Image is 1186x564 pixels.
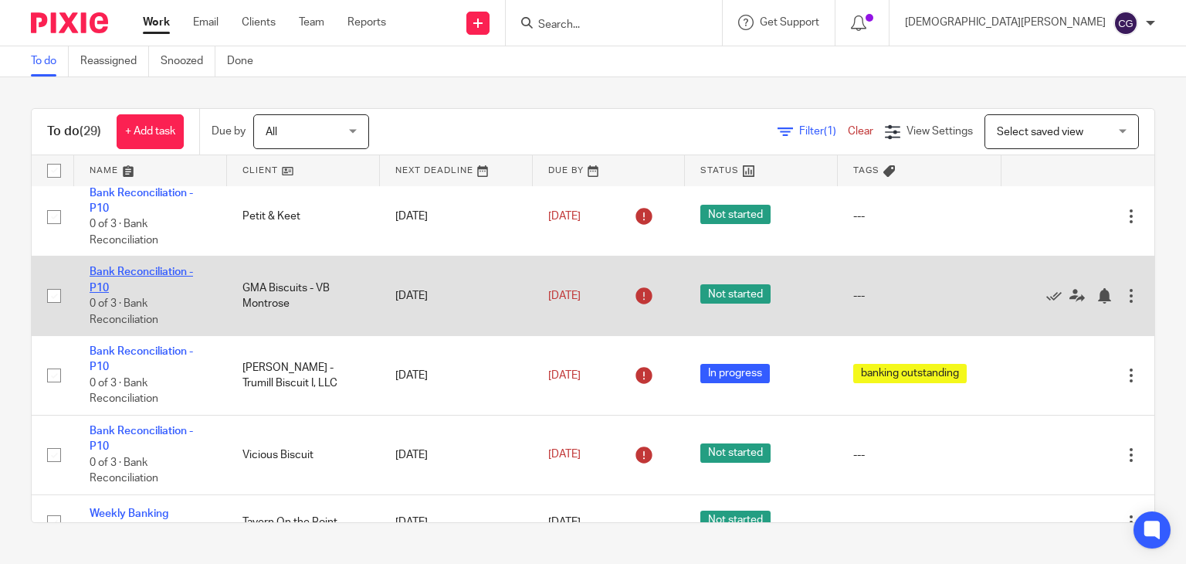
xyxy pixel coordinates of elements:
span: (29) [80,125,101,138]
span: Not started [700,443,771,463]
a: Clients [242,15,276,30]
a: Bank Reconciliation - P10 [90,188,193,214]
span: Not started [700,205,771,224]
a: Reassigned [80,46,149,76]
div: --- [853,447,986,463]
span: [DATE] [548,517,581,528]
span: Get Support [760,17,819,28]
td: [PERSON_NAME] - Trumill Biscuit I, LLC [227,336,380,416]
span: Filter [799,126,848,137]
span: In progress [700,364,770,383]
span: [DATE] [548,290,581,301]
input: Search [537,19,676,32]
div: --- [853,515,986,530]
span: banking outstanding [853,364,967,383]
span: View Settings [906,126,973,137]
a: Work [143,15,170,30]
a: Done [227,46,265,76]
span: [DATE] [548,450,581,460]
td: [DATE] [380,336,533,416]
span: (1) [824,126,836,137]
span: 0 of 3 · Bank Reconciliation [90,378,158,405]
td: Petit & Keet [227,177,380,257]
span: [DATE] [548,211,581,222]
h1: To do [47,124,101,140]
a: Team [299,15,324,30]
a: To do [31,46,69,76]
a: Weekly Banking [90,508,168,519]
div: --- [853,209,986,224]
span: Tags [853,166,879,175]
span: Select saved view [997,127,1083,138]
span: [DATE] [548,370,581,381]
a: + Add task [117,114,184,149]
td: GMA Biscuits - VB Montrose [227,257,380,336]
span: All [266,127,277,138]
a: Bank Reconciliation - P10 [90,267,193,293]
span: Not started [700,511,771,530]
p: Due by [212,124,246,139]
p: [DEMOGRAPHIC_DATA][PERSON_NAME] [905,15,1106,30]
td: [DATE] [380,257,533,336]
td: [DATE] [380,177,533,257]
a: Reports [347,15,386,30]
td: [DATE] [380,494,533,549]
a: Clear [848,126,873,137]
div: --- [853,288,986,304]
span: 0 of 3 · Bank Reconciliation [90,219,158,246]
a: Mark as done [1046,288,1069,304]
a: Bank Reconciliation - P10 [90,346,193,372]
td: Vicious Biscuit [227,415,380,494]
a: Bank Reconciliation - P10 [90,426,193,452]
td: [DATE] [380,415,533,494]
span: 0 of 3 · Bank Reconciliation [90,457,158,484]
a: Email [193,15,219,30]
span: 0 of 3 · Bank Reconciliation [90,298,158,325]
a: Snoozed [161,46,215,76]
span: Not started [700,284,771,304]
td: Tavern On the Point [227,494,380,549]
img: svg%3E [1113,11,1138,36]
img: Pixie [31,12,108,33]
